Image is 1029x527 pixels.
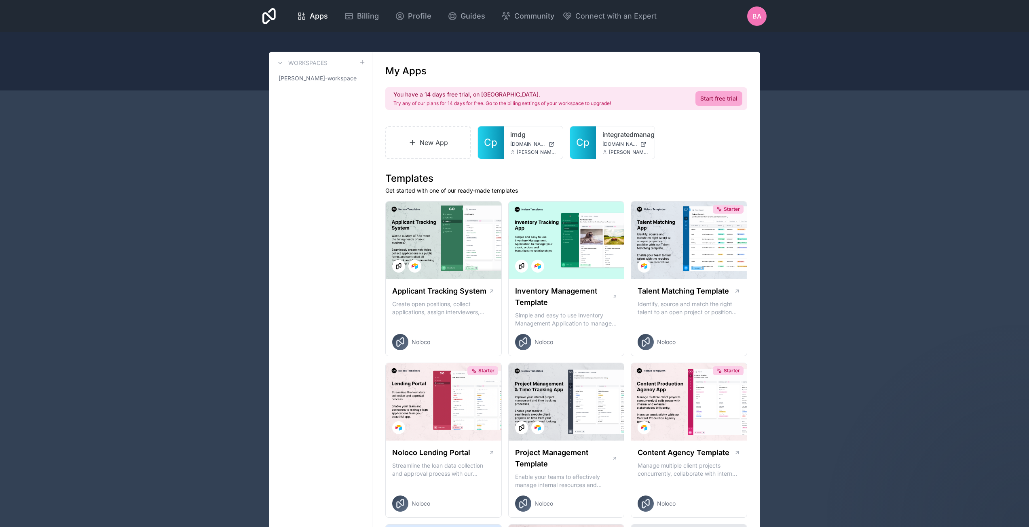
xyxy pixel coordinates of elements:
[310,10,328,22] span: Apps
[657,500,676,508] span: Noloco
[724,367,740,374] span: Starter
[484,136,497,149] span: Cp
[609,149,649,155] span: [PERSON_NAME][EMAIL_ADDRESS][DOMAIN_NAME]
[461,10,485,22] span: Guides
[638,286,729,297] h1: Talent Matching Template
[576,136,590,149] span: Cp
[275,58,328,68] a: Workspaces
[515,473,618,489] p: Enable your teams to effectively manage internal resources and execute client projects on time.
[517,149,556,155] span: [PERSON_NAME][EMAIL_ADDRESS][DOMAIN_NAME]
[290,7,334,25] a: Apps
[478,126,504,159] a: Cp
[515,447,612,470] h1: Project Management Template
[575,10,657,22] span: Connect with an Expert
[408,10,431,22] span: Profile
[724,206,740,212] span: Starter
[393,100,611,107] p: Try any of our plans for 14 days for free. Go to the billing settings of your workspace to upgrade!
[641,263,647,269] img: Airtable Logo
[535,263,541,269] img: Airtable Logo
[695,91,742,106] a: Start free trial
[395,424,402,431] img: Airtable Logo
[412,263,418,269] img: Airtable Logo
[638,462,740,478] p: Manage multiple client projects concurrently, collaborate with internal and external stakeholders...
[510,141,556,147] a: [DOMAIN_NAME]
[412,500,430,508] span: Noloco
[495,7,561,25] a: Community
[385,172,747,185] h1: Templates
[752,11,761,21] span: BA
[602,141,649,147] a: [DOMAIN_NAME]
[638,300,740,316] p: Identify, source and match the right talent to an open project or position with our Talent Matchi...
[638,447,729,458] h1: Content Agency Template
[275,71,366,86] a: [PERSON_NAME]-workspace
[393,90,611,99] h2: You have a 14 days free trial, on [GEOGRAPHIC_DATA].
[288,59,328,67] h3: Workspaces
[412,338,430,346] span: Noloco
[602,130,649,139] a: integratedmanagement
[279,74,357,82] span: [PERSON_NAME]-workspace
[392,300,495,316] p: Create open positions, collect applications, assign interviewers, centralise candidate feedback a...
[535,338,553,346] span: Noloco
[385,187,747,195] p: Get started with one of our ready-made templates
[478,367,494,374] span: Starter
[392,447,470,458] h1: Noloco Lending Portal
[641,424,647,431] img: Airtable Logo
[385,126,471,159] a: New App
[392,462,495,478] p: Streamline the loan data collection and approval process with our Lending Portal template.
[338,7,385,25] a: Billing
[514,10,554,22] span: Community
[389,7,438,25] a: Profile
[510,130,556,139] a: imdg
[657,338,676,346] span: Noloco
[441,7,492,25] a: Guides
[515,286,612,308] h1: Inventory Management Template
[392,286,486,297] h1: Applicant Tracking System
[385,65,427,78] h1: My Apps
[570,126,596,159] a: Cp
[867,466,1029,523] iframe: Intercom notifications message
[535,424,541,431] img: Airtable Logo
[602,141,637,147] span: [DOMAIN_NAME]
[357,10,379,22] span: Billing
[515,311,618,328] p: Simple and easy to use Inventory Management Application to manage your stock, orders and Manufact...
[535,500,553,508] span: Noloco
[510,141,545,147] span: [DOMAIN_NAME]
[562,10,657,22] button: Connect with an Expert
